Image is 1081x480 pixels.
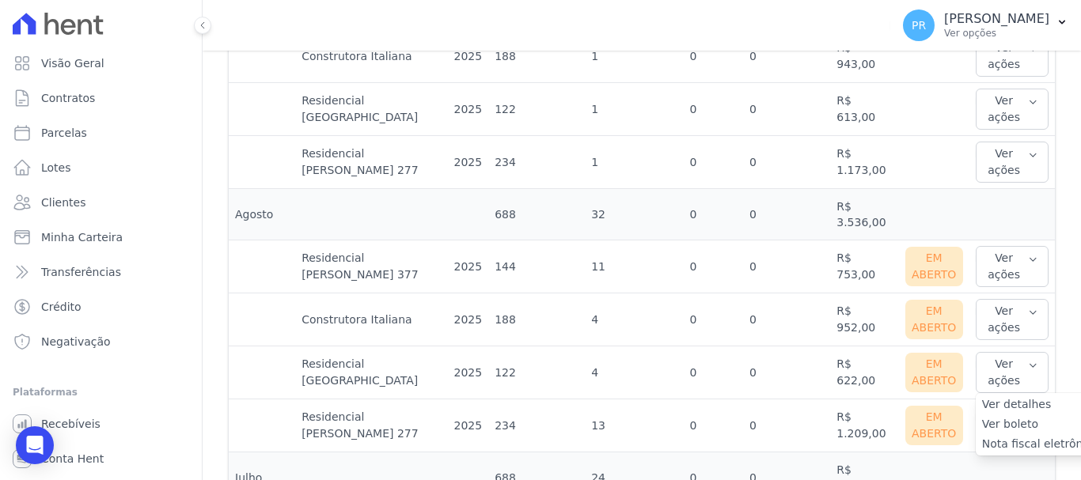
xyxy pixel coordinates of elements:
[229,189,295,240] td: Agosto
[830,189,898,240] td: R$ 3.536,00
[830,293,898,346] td: R$ 952,00
[295,240,447,293] td: Residencial [PERSON_NAME] 377
[41,299,82,315] span: Crédito
[41,195,85,210] span: Clientes
[585,83,683,136] td: 1
[488,136,585,189] td: 234
[830,136,898,189] td: R$ 1.173,00
[41,160,71,176] span: Lotes
[976,89,1049,130] button: Ver ações
[6,187,195,218] a: Clientes
[488,30,585,83] td: 188
[830,346,898,399] td: R$ 622,00
[6,47,195,79] a: Visão Geral
[683,240,743,293] td: 0
[743,399,830,452] td: 0
[295,83,447,136] td: Residencial [GEOGRAPHIC_DATA]
[830,240,898,293] td: R$ 753,00
[488,346,585,399] td: 122
[295,30,447,83] td: Construtora Italiana
[683,30,743,83] td: 0
[488,399,585,452] td: 234
[41,334,111,350] span: Negativação
[944,11,1049,27] p: [PERSON_NAME]
[448,136,489,189] td: 2025
[683,293,743,346] td: 0
[743,293,830,346] td: 0
[743,83,830,136] td: 0
[41,125,87,141] span: Parcelas
[448,240,489,293] td: 2025
[905,247,963,286] div: Em Aberto
[976,36,1049,77] button: Ver ações
[6,256,195,288] a: Transferências
[830,30,898,83] td: R$ 943,00
[41,90,95,106] span: Contratos
[295,136,447,189] td: Residencial [PERSON_NAME] 277
[905,300,963,339] div: Em Aberto
[488,189,585,240] td: 688
[585,189,683,240] td: 32
[912,20,926,31] span: PR
[448,346,489,399] td: 2025
[295,399,447,452] td: Residencial [PERSON_NAME] 277
[295,293,447,346] td: Construtora Italiana
[6,291,195,323] a: Crédito
[905,406,963,445] div: Em Aberto
[585,136,683,189] td: 1
[905,353,963,392] div: Em Aberto
[683,346,743,399] td: 0
[448,399,489,452] td: 2025
[743,189,830,240] td: 0
[6,443,195,474] a: Conta Hent
[683,189,743,240] td: 0
[976,352,1049,393] button: Ver ações
[6,326,195,357] a: Negativação
[944,27,1049,40] p: Ver opções
[743,346,830,399] td: 0
[683,136,743,189] td: 0
[41,416,101,432] span: Recebíveis
[830,83,898,136] td: R$ 613,00
[585,346,683,399] td: 4
[743,240,830,293] td: 0
[41,264,121,280] span: Transferências
[683,83,743,136] td: 0
[976,246,1049,287] button: Ver ações
[585,240,683,293] td: 11
[6,221,195,253] a: Minha Carteira
[976,142,1049,183] button: Ver ações
[6,82,195,114] a: Contratos
[585,30,683,83] td: 1
[41,229,123,245] span: Minha Carteira
[890,3,1081,47] button: PR [PERSON_NAME] Ver opções
[41,451,104,467] span: Conta Hent
[743,136,830,189] td: 0
[830,399,898,452] td: R$ 1.209,00
[41,55,104,71] span: Visão Geral
[295,346,447,399] td: Residencial [GEOGRAPHIC_DATA]
[448,83,489,136] td: 2025
[6,152,195,183] a: Lotes
[488,293,585,346] td: 188
[683,399,743,452] td: 0
[585,399,683,452] td: 13
[585,293,683,346] td: 4
[488,240,585,293] td: 144
[6,117,195,149] a: Parcelas
[976,299,1049,340] button: Ver ações
[6,408,195,440] a: Recebíveis
[488,83,585,136] td: 122
[448,293,489,346] td: 2025
[13,383,189,402] div: Plataformas
[448,30,489,83] td: 2025
[743,30,830,83] td: 0
[16,426,54,464] div: Open Intercom Messenger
